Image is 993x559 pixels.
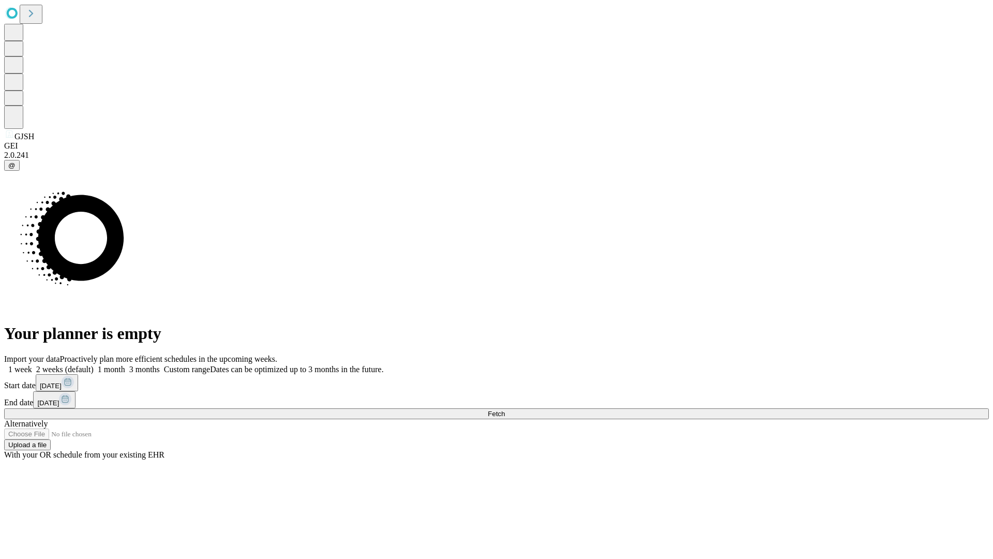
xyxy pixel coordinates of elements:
span: 3 months [129,365,160,374]
div: Start date [4,374,989,391]
button: @ [4,160,20,171]
div: 2.0.241 [4,151,989,160]
button: Upload a file [4,439,51,450]
span: 1 week [8,365,32,374]
span: Dates can be optimized up to 3 months in the future. [210,365,383,374]
span: [DATE] [40,382,62,390]
span: 1 month [98,365,125,374]
span: GJSH [14,132,34,141]
h1: Your planner is empty [4,324,989,343]
span: [DATE] [37,399,59,407]
div: End date [4,391,989,408]
span: Proactively plan more efficient schedules in the upcoming weeks. [60,355,277,363]
button: [DATE] [33,391,76,408]
span: 2 weeks (default) [36,365,94,374]
span: Import your data [4,355,60,363]
button: Fetch [4,408,989,419]
div: GEI [4,141,989,151]
span: With your OR schedule from your existing EHR [4,450,164,459]
button: [DATE] [36,374,78,391]
span: @ [8,161,16,169]
span: Custom range [164,365,210,374]
span: Alternatively [4,419,48,428]
span: Fetch [488,410,505,418]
